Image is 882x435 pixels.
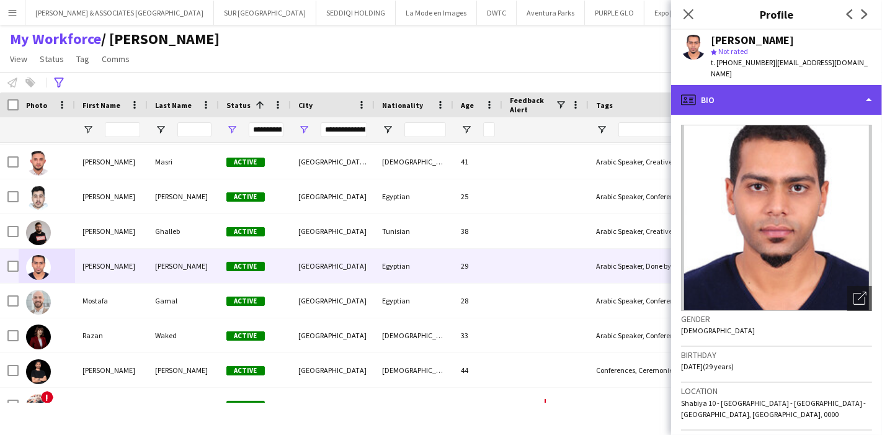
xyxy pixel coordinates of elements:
div: 28 [453,284,502,318]
button: Open Filter Menu [461,124,472,135]
div: [DEMOGRAPHIC_DATA] [375,353,453,387]
div: Waked [148,318,219,352]
span: Tag [76,53,89,65]
div: [PERSON_NAME] [75,353,148,387]
div: [PERSON_NAME] [711,35,794,46]
img: Hussein Masri [26,151,51,176]
div: Masri [148,145,219,179]
button: SUR [GEOGRAPHIC_DATA] [214,1,316,25]
div: Gamal [148,284,219,318]
img: Wael Mahmoud [26,394,51,419]
img: Maged Maged abbas [26,186,51,210]
span: View [10,53,27,65]
img: Crew avatar or photo [681,125,872,311]
div: Egyptian [375,179,453,213]
h3: Profile [671,6,882,22]
span: Active [226,192,265,202]
span: Not rated [718,47,748,56]
a: Comms [97,51,135,67]
span: Status [226,101,251,110]
a: Status [35,51,69,67]
span: Tags [596,101,613,110]
span: First Name [82,101,120,110]
button: Open Filter Menu [382,124,393,135]
span: Photo [26,101,47,110]
button: PURPLE GLO [585,1,644,25]
button: Aventura Parks [517,1,585,25]
div: Mostafa [75,284,148,318]
div: Open photos pop-in [847,286,872,311]
app-action-btn: Advanced filters [51,75,66,90]
input: Last Name Filter Input [177,122,212,137]
div: Wael [75,388,148,422]
img: Mostafa Gamal [26,290,51,315]
input: Nationality Filter Input [404,122,446,137]
span: Status [40,53,64,65]
input: Age Filter Input [483,122,495,137]
span: Active [226,227,265,236]
span: [DATE] (29 years) [681,362,734,371]
div: 29 [453,249,502,283]
img: mohamed abdalla [26,255,51,280]
div: Bio [671,85,882,115]
button: Expo [GEOGRAPHIC_DATA] [644,1,749,25]
span: Comms [102,53,130,65]
span: Age [461,101,474,110]
button: SEDDIQI HOLDING [316,1,396,25]
button: DWTC [477,1,517,25]
span: Active [226,366,265,375]
button: Open Filter Menu [155,124,166,135]
a: View [5,51,32,67]
span: Active [226,297,265,306]
div: [GEOGRAPHIC_DATA] [291,284,375,318]
div: [GEOGRAPHIC_DATA] and [GEOGRAPHIC_DATA] [291,145,375,179]
div: 38 [453,214,502,248]
span: Last Name [155,101,192,110]
h3: Birthday [681,349,872,361]
div: 44 [453,353,502,387]
span: Nationality [382,101,423,110]
button: Open Filter Menu [298,124,310,135]
span: [DEMOGRAPHIC_DATA] [681,326,755,335]
span: | [EMAIL_ADDRESS][DOMAIN_NAME] [711,58,868,78]
div: 25 [453,179,502,213]
img: Razan Waked [26,325,51,349]
div: [PERSON_NAME] [148,179,219,213]
div: [DEMOGRAPHIC_DATA] [375,318,453,352]
div: [GEOGRAPHIC_DATA] [291,179,375,213]
div: [GEOGRAPHIC_DATA] [291,249,375,283]
div: Egyptian [375,249,453,283]
a: My Workforce [10,30,101,48]
a: Tag [71,51,94,67]
span: Active [226,262,265,271]
button: Open Filter Menu [226,124,238,135]
button: [PERSON_NAME] & ASSOCIATES [GEOGRAPHIC_DATA] [25,1,214,25]
div: [PERSON_NAME] [148,249,219,283]
div: 45 [453,388,502,422]
img: Mehdi Ghalleb [26,220,51,245]
span: Julie [101,30,220,48]
div: Egyptian [375,388,453,422]
div: [GEOGRAPHIC_DATA] [291,353,375,387]
span: Active [226,401,265,410]
div: [PERSON_NAME] [75,214,148,248]
h3: Gender [681,313,872,325]
img: SHELDON D [26,359,51,384]
div: Ghalleb [148,214,219,248]
div: [PERSON_NAME] [75,249,148,283]
button: Open Filter Menu [596,124,607,135]
button: La Mode en Images [396,1,477,25]
span: ! [543,394,548,413]
button: Open Filter Menu [82,124,94,135]
div: 33 [453,318,502,352]
div: [GEOGRAPHIC_DATA] [291,318,375,352]
span: t. [PHONE_NUMBER] [711,58,775,67]
div: [DEMOGRAPHIC_DATA] [375,145,453,179]
div: Tunisian [375,214,453,248]
div: [PERSON_NAME] [148,388,219,422]
h3: Location [681,385,872,397]
span: ! [41,391,53,403]
span: Feedback Alert [510,96,555,114]
span: Active [226,331,265,341]
span: City [298,101,313,110]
